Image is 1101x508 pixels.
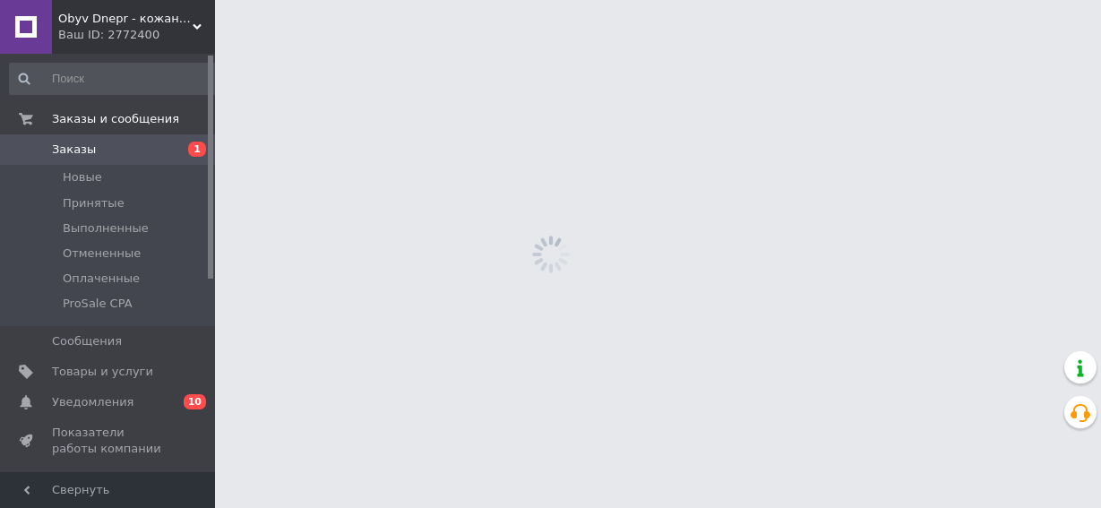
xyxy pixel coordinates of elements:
span: Заказы [52,142,96,158]
span: Выполненные [63,220,149,237]
span: Сообщения [52,333,122,349]
span: Уведомления [52,394,133,410]
span: Obyv Dnepr - кожаная обувь г. Днепр [58,11,193,27]
span: 10 [184,394,206,409]
span: ProSale CPA [63,296,133,312]
span: Показатели работы компании [52,425,166,457]
span: Принятые [63,195,125,211]
span: Новые [63,169,102,185]
span: 1 [188,142,206,157]
span: Заказы и сообщения [52,111,179,127]
span: Отмененные [63,245,141,262]
span: Оплаченные [63,271,140,287]
span: Товары и услуги [52,364,153,380]
input: Поиск [9,63,221,95]
div: Ваш ID: 2772400 [58,27,215,43]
